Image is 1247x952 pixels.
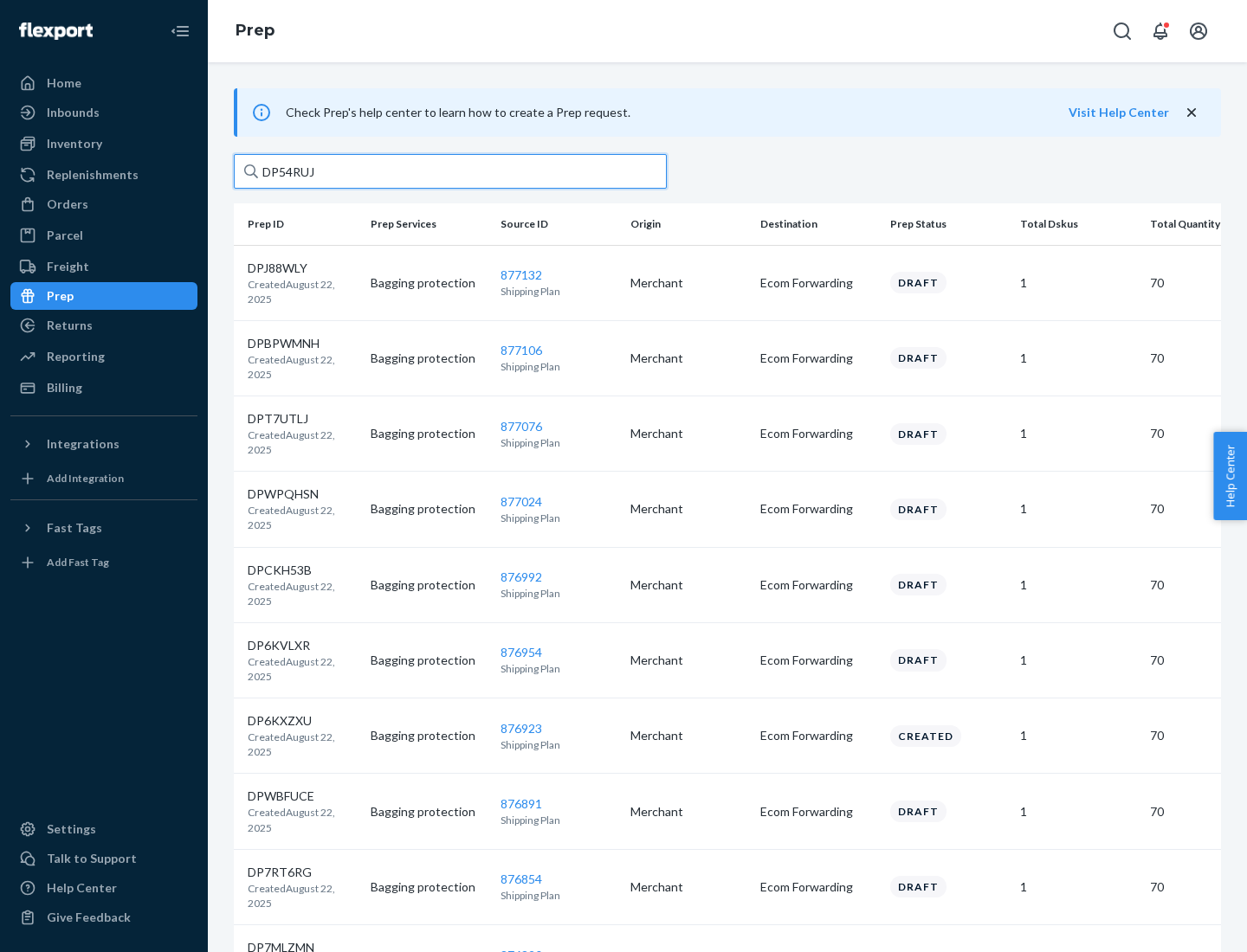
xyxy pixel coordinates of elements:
div: Inventory [47,135,102,152]
p: DPJ88WLY [248,260,357,277]
p: Bagging protection [371,274,487,292]
div: Returns [47,317,93,334]
p: Ecom Forwarding [760,500,876,518]
div: Draft [890,876,947,897]
p: 1 [1020,500,1136,518]
a: Prep [236,21,275,40]
div: Give Feedback [47,909,131,926]
div: Draft [890,499,947,520]
p: Bagging protection [371,803,487,820]
div: Draft [890,574,947,595]
p: Shipping Plan [501,586,617,601]
a: 877132 [501,267,542,282]
p: Bagging protection [371,500,487,518]
p: Ecom Forwarding [760,425,876,442]
div: Settings [47,820,96,838]
a: Home [10,69,197,97]
p: Ecom Forwarding [760,274,876,292]
div: Prep [47,287,74,305]
div: Add Fast Tag [47,555,109,569]
div: Draft [890,801,947,822]
p: DPBPWMNH [248,335,357,352]
p: DP6KVLXR [248,637,357,654]
p: Ecom Forwarding [760,727,876,744]
div: Help Center [47,879,117,897]
th: Prep Status [883,203,1013,245]
p: Ecom Forwarding [760,652,876,669]
button: Open notifications [1143,14,1178,48]
a: 877076 [501,419,542,434]
p: Merchant [630,274,746,292]
button: Visit Help Center [1069,104,1169,121]
div: Inbounds [47,104,100,121]
div: Add Integration [47,471,124,486]
button: Open Search Box [1105,14,1140,48]
div: Replenishments [47,166,139,183]
div: Draft [890,423,947,445]
p: 1 [1020,576,1136,594]
p: Merchant [630,878,746,896]
p: 1 [1020,652,1136,669]
p: Merchant [630,576,746,594]
p: Ecom Forwarding [760,576,876,594]
p: Shipping Plan [501,661,617,676]
th: Total Dskus [1013,203,1143,245]
th: Prep ID [234,203,364,245]
a: 876992 [501,569,542,584]
a: Freight [10,253,197,280]
p: DPT7UTLJ [248,410,357,428]
th: Origin [623,203,753,245]
a: Add Integration [10,465,197,492]
p: Merchant [630,803,746,820]
a: Returns [10,312,197,339]
p: Shipping Plan [501,435,617,450]
p: Created August 22, 2025 [248,352,357,382]
p: Bagging protection [371,576,487,594]
p: 1 [1020,425,1136,442]
button: Give Feedback [10,904,197,931]
p: Created August 22, 2025 [248,428,357,457]
a: 876854 [501,872,542,886]
a: 876954 [501,645,542,659]
button: Fast Tags [10,514,197,542]
div: Draft [890,272,947,293]
button: Help Center [1213,432,1247,520]
p: Merchant [630,727,746,744]
a: Billing [10,374,197,402]
a: Orders [10,190,197,218]
button: Integrations [10,430,197,458]
button: Open account menu [1181,14,1216,48]
a: Help Center [10,874,197,902]
div: Fast Tags [47,519,102,537]
p: Created August 22, 2025 [248,654,357,684]
th: Prep Services [364,203,494,245]
p: Merchant [630,425,746,442]
p: DP7RT6RG [248,864,357,881]
input: Search prep jobs [234,154,667,189]
p: Merchant [630,350,746,367]
a: 876891 [501,796,542,811]
div: Billing [47,379,82,396]
p: Created August 22, 2025 [248,805,357,834]
p: Bagging protection [371,425,487,442]
p: 1 [1020,350,1136,367]
a: Talk to Support [10,845,197,872]
a: Inbounds [10,99,197,126]
p: Shipping Plan [501,737,617,752]
p: Ecom Forwarding [760,878,876,896]
a: 877106 [501,343,542,357]
img: Flexport logo [19,23,93,40]
p: Shipping Plan [501,359,617,374]
p: Ecom Forwarding [760,350,876,367]
p: Merchant [630,500,746,518]
a: Replenishments [10,161,197,189]
button: close [1183,104,1200,122]
div: Home [47,74,81,92]
p: Bagging protection [371,878,487,896]
p: DPCKH53B [248,562,357,579]
p: Ecom Forwarding [760,803,876,820]
p: 1 [1020,878,1136,896]
p: DP6KXZXU [248,712,357,730]
a: 876923 [501,721,542,736]
a: Reporting [10,343,197,370]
